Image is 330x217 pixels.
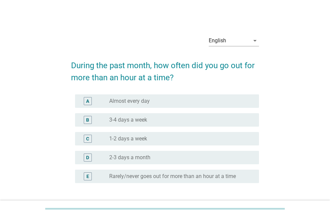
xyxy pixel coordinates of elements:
[86,154,89,161] div: D
[109,173,236,180] label: Rarely/never goes out for more than an hour at a time
[86,135,89,142] div: C
[109,98,150,104] label: Almost every day
[109,154,150,161] label: 2-3 days a month
[86,173,89,180] div: E
[86,116,89,123] div: B
[86,97,89,104] div: A
[109,135,147,142] label: 1-2 days a week
[71,53,259,84] h2: During the past month, how often did you go out for more than an hour at a time?
[109,117,147,123] label: 3-4 days a week
[209,38,226,44] div: English
[251,37,259,45] i: arrow_drop_down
